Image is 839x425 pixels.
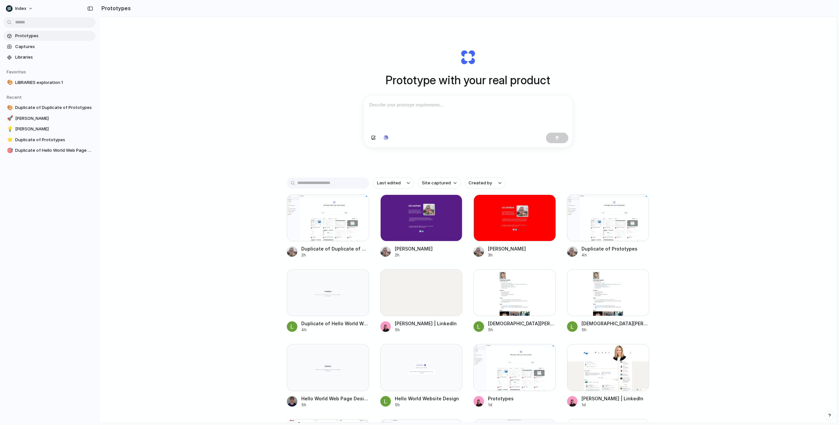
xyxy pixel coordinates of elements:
div: Duplicate of Duplicate of Prototypes [301,245,369,252]
div: 5h [395,327,457,333]
a: 💡[PERSON_NAME] [3,124,95,134]
a: 🚀[PERSON_NAME] [3,114,95,123]
span: Created by [469,180,492,186]
div: 2h [301,252,369,258]
div: [PERSON_NAME] | LinkedIn [395,320,457,327]
span: Site captured [422,180,451,186]
button: Last edited [373,177,414,189]
div: 2h [395,252,433,258]
a: Leo Denham[PERSON_NAME]3h [474,195,556,258]
a: Captures [3,42,95,52]
button: Site captured [418,177,461,189]
button: 🎨 [6,104,13,111]
span: Last edited [377,180,401,186]
span: Duplicate of Duplicate of Prototypes [15,104,93,111]
div: 3h [488,252,526,258]
div: 4h [582,252,637,258]
div: Duplicate of Hello World Web Page Design [301,320,369,327]
div: 5h [395,402,459,408]
h1: Prototype with your real product [386,71,550,89]
span: LIBRARIES exploration 1 [15,79,93,86]
button: 🎨 [6,79,13,86]
div: [PERSON_NAME] [395,245,433,252]
div: Hello World Website Design [395,395,459,402]
a: Hello World Website DesignHello World Website Design5h [380,344,463,408]
span: Prototypes [15,33,93,39]
button: 🎯 [6,147,13,154]
span: Duplicate of Hello World Web Page Design [15,147,93,154]
a: Leo Denham[PERSON_NAME]2h [380,195,463,258]
div: 🎯 [7,147,12,154]
span: [PERSON_NAME] [15,126,93,132]
a: Duplicate of Duplicate of PrototypesDuplicate of Duplicate of Prototypes2h [287,195,369,258]
div: [DEMOGRAPHIC_DATA][PERSON_NAME] [488,320,556,327]
div: 🚀 [7,115,12,122]
div: 🎨 [7,79,12,86]
div: 5h [488,327,556,333]
button: 🚀 [6,115,13,122]
a: 🎯Duplicate of Hello World Web Page Design [3,146,95,155]
button: 💡 [6,126,13,132]
a: ⭐Duplicate of Prototypes [3,135,95,145]
a: PrototypesPrototypes1d [474,344,556,408]
div: Hello World Web Page Design [301,395,369,402]
span: [PERSON_NAME] [15,115,93,122]
a: 🎨Duplicate of Duplicate of Prototypes [3,103,95,113]
button: Index [3,3,37,14]
a: Carrie Wheeler | LinkedIn[PERSON_NAME] | LinkedIn1d [567,344,649,408]
a: Hello World Web Page DesignHello World Web Page Design5h [287,344,369,408]
div: 5h [301,402,369,408]
a: Libraries [3,52,95,62]
a: Duplicate of Hello World Web Page DesignDuplicate of Hello World Web Page Design4h [287,269,369,333]
div: [DEMOGRAPHIC_DATA][PERSON_NAME] [582,320,649,327]
a: Prototypes [3,31,95,41]
span: Duplicate of Prototypes [15,137,93,143]
div: 1d [582,402,643,408]
div: 1d [488,402,514,408]
div: 🎨 [7,104,12,112]
div: 5h [582,327,649,333]
button: ⭐ [6,137,13,143]
span: Captures [15,43,93,50]
span: Index [15,5,26,12]
span: Recent [7,94,22,100]
div: 4h [301,327,369,333]
button: Created by [465,177,505,189]
div: [PERSON_NAME] | LinkedIn [582,395,643,402]
span: Libraries [15,54,93,61]
div: [PERSON_NAME] [488,245,526,252]
div: ⭐ [7,136,12,144]
div: Duplicate of Prototypes [582,245,637,252]
span: Favorites [7,69,26,74]
a: Duplicate of PrototypesDuplicate of Prototypes4h [567,195,649,258]
div: Prototypes [488,395,514,402]
a: Christian Iacullo[DEMOGRAPHIC_DATA][PERSON_NAME]5h [567,269,649,333]
div: 💡 [7,125,12,133]
h2: Prototypes [99,4,131,12]
a: Carrie Wheeler | LinkedIn[PERSON_NAME] | LinkedIn5h [380,269,463,333]
a: 🎨LIBRARIES exploration 1 [3,78,95,88]
a: Christian Iacullo[DEMOGRAPHIC_DATA][PERSON_NAME]5h [474,269,556,333]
